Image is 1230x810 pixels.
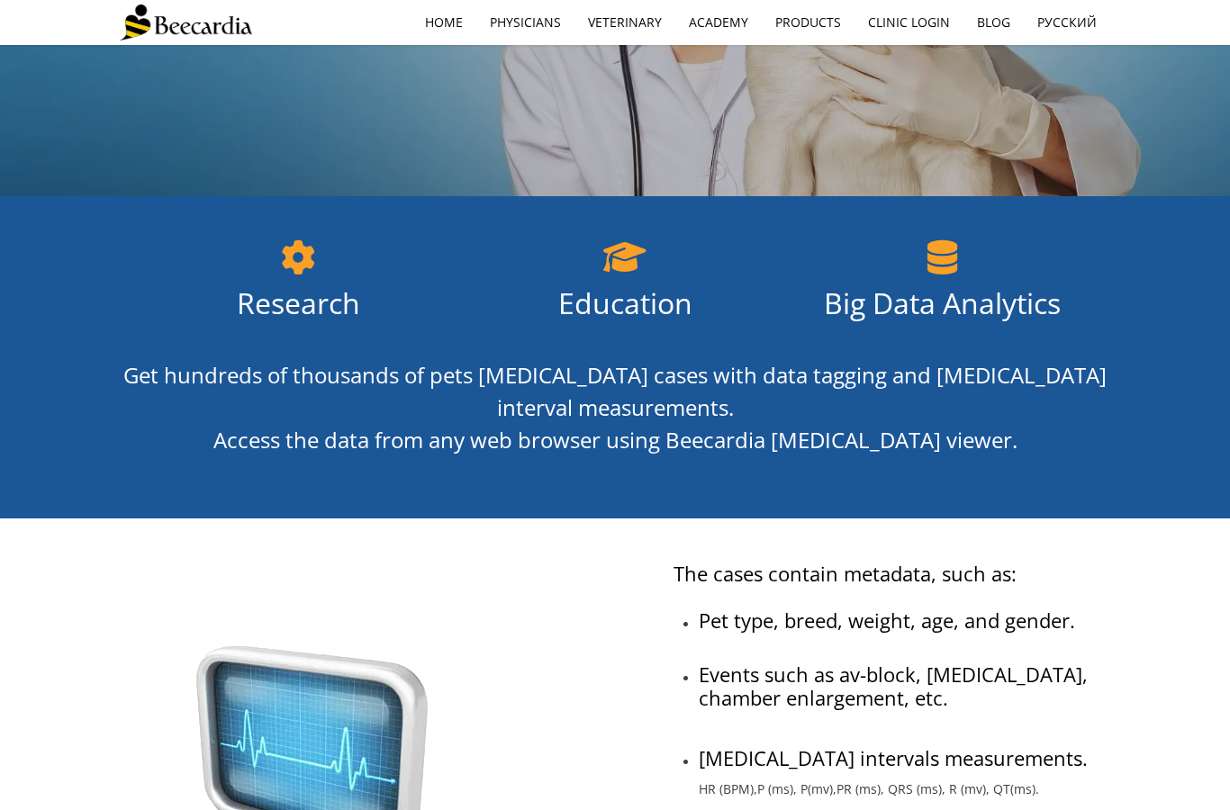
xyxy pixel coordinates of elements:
[762,2,855,43] a: Products
[963,2,1024,43] a: Blog
[574,2,675,43] a: Veterinary
[1024,2,1110,43] a: Русский
[699,744,1088,771] span: [MEDICAL_DATA] intervals measurements.
[757,780,837,797] span: P (ms), P(mv),
[675,2,762,43] a: Academy
[237,283,360,322] span: Research
[699,661,1093,711] span: Events such as av-block, [MEDICAL_DATA], chamber enlargement, etc.
[123,360,1107,422] span: Get hundreds of thousands of pets [MEDICAL_DATA] cases with data tagging and [MEDICAL_DATA] inter...
[412,2,476,43] a: home
[855,2,963,43] a: Clinic Login
[699,780,757,797] span: HR (BPM),
[558,283,692,322] span: Education
[824,283,1061,322] span: Big Data Analytics
[837,780,1039,797] span: PR (ms), QRS (ms), R (mv), QT(ms).
[674,560,1017,587] span: The cases contain metadata, such as:
[213,425,1017,454] span: Access the data from any web browser using Beecardia [MEDICAL_DATA] viewer.
[120,4,252,40] img: Beecardia
[476,2,574,43] a: Physicians
[699,607,1075,634] span: Pet type, breed, weight, age, and gender.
